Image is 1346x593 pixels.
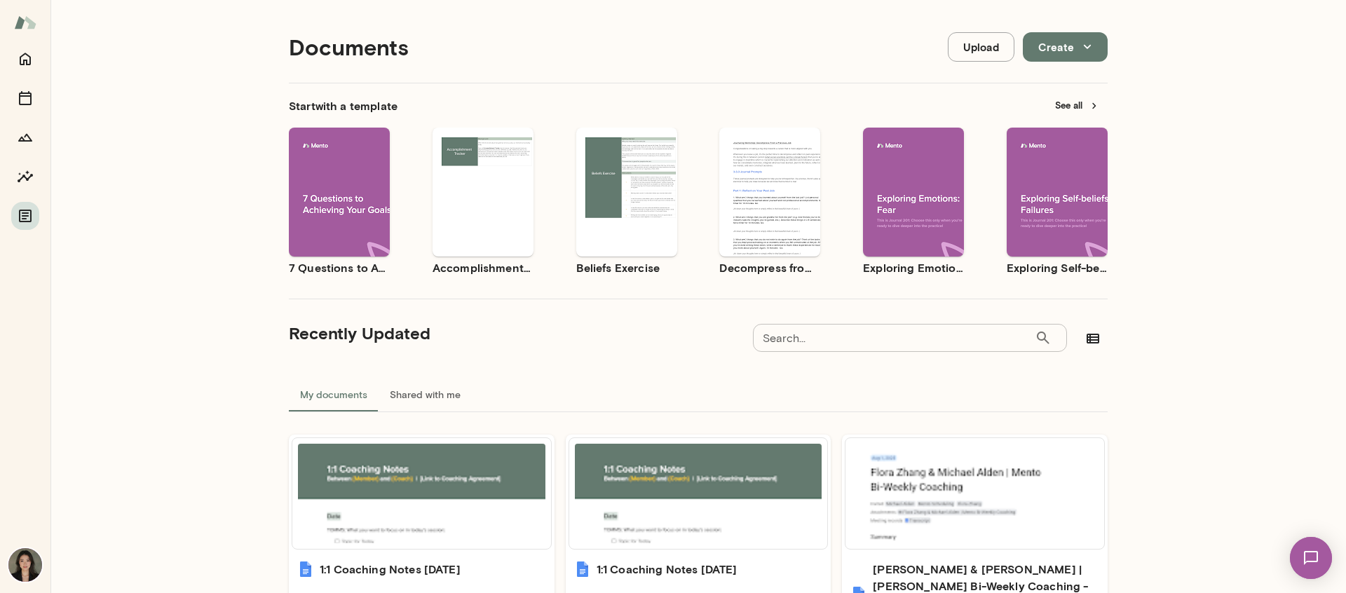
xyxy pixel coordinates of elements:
img: 1:1 Coaching Notes August 1, 2025 [574,561,591,578]
button: Growth Plan [11,123,39,151]
div: documents tabs [289,378,1108,411]
button: Insights [11,163,39,191]
h6: Exploring Emotions: Fear [863,259,964,276]
h6: Decompress from a Job [719,259,820,276]
h6: 1:1 Coaching Notes [DATE] [320,561,461,578]
button: Shared with me [379,378,472,411]
img: 1:1 Coaching Notes August 12, 2025 [297,561,314,578]
h6: 1:1 Coaching Notes [DATE] [597,561,737,578]
button: Sessions [11,84,39,112]
h6: 7 Questions to Achieving Your Goals [289,259,390,276]
h4: Documents [289,34,409,60]
button: Documents [11,202,39,230]
h6: Start with a template [289,97,397,114]
img: Mento [14,9,36,36]
h5: Recently Updated [289,322,430,344]
button: Home [11,45,39,73]
button: See all [1047,95,1108,116]
h6: Beliefs Exercise [576,259,677,276]
img: Flora Zhang [8,548,42,582]
button: My documents [289,378,379,411]
button: Create [1023,32,1108,62]
h6: Exploring Self-beliefs: Failures [1007,259,1108,276]
button: Upload [948,32,1014,62]
h6: Accomplishment Tracker [433,259,533,276]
